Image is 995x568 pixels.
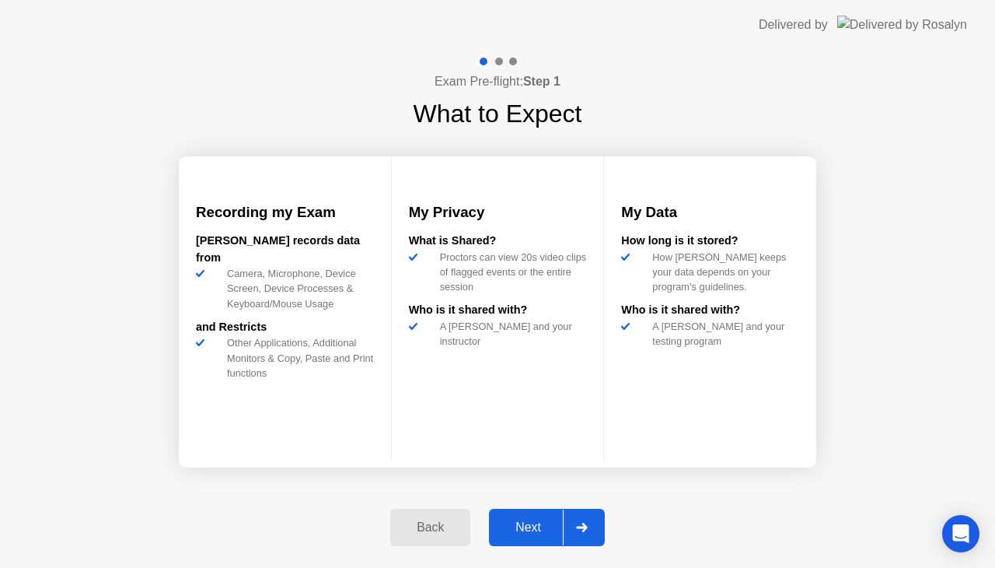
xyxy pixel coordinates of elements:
h3: Recording my Exam [196,202,374,223]
div: Next [494,521,563,535]
div: How [PERSON_NAME] keeps your data depends on your program’s guidelines. [646,250,799,295]
div: Camera, Microphone, Device Screen, Device Processes & Keyboard/Mouse Usage [221,266,374,311]
h4: Exam Pre-flight: [435,72,560,91]
div: Delivered by [759,16,828,34]
div: Open Intercom Messenger [942,515,979,552]
div: Back [395,521,466,535]
img: Delivered by Rosalyn [837,16,967,33]
div: What is Shared? [409,233,587,250]
div: A [PERSON_NAME] and your testing program [646,319,799,349]
div: A [PERSON_NAME] and your instructor [434,319,587,349]
div: How long is it stored? [621,233,799,250]
div: Who is it shared with? [621,302,799,319]
div: Who is it shared with? [409,302,587,319]
div: Proctors can view 20s video clips of flagged events or the entire session [434,250,587,295]
h3: My Data [621,202,799,223]
b: Step 1 [523,75,560,88]
button: Next [489,509,605,546]
div: [PERSON_NAME] records data from [196,233,374,266]
button: Back [390,509,470,546]
h1: What to Expect [414,95,582,132]
h3: My Privacy [409,202,587,223]
div: Other Applications, Additional Monitors & Copy, Paste and Print functions [221,335,374,380]
div: and Restricts [196,319,374,336]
